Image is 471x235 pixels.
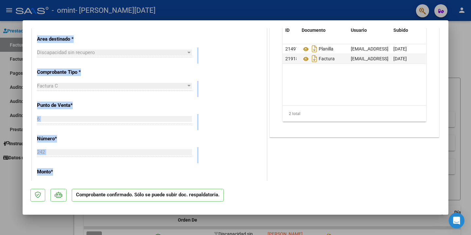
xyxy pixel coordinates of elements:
[393,46,407,51] span: [DATE]
[270,1,439,137] div: DOCUMENTACIÓN RESPALDATORIA
[37,35,104,43] p: Area destinado *
[37,69,104,76] p: Comprobante Tipo *
[37,102,104,109] p: Punto de Venta
[299,23,348,37] datatable-header-cell: Documento
[302,47,333,52] span: Planilla
[348,23,391,37] datatable-header-cell: Usuario
[37,49,95,55] span: Discapacidad sin recupero
[393,56,407,61] span: [DATE]
[285,56,298,61] span: 21918
[37,135,104,143] p: Número
[285,46,298,51] span: 21497
[449,213,464,228] div: Open Intercom Messenger
[283,106,426,122] div: 2 total
[285,28,290,33] span: ID
[37,168,104,176] p: Monto
[302,28,326,33] span: Documento
[391,23,424,37] datatable-header-cell: Subido
[283,23,299,37] datatable-header-cell: ID
[37,83,58,89] span: Factura C
[424,23,456,37] datatable-header-cell: Acción
[310,53,319,64] i: Descargar documento
[72,189,224,202] p: Comprobante confirmado. Sólo se puede subir doc. respaldatoria.
[393,28,408,33] span: Subido
[351,28,367,33] span: Usuario
[302,56,335,62] span: Factura
[310,44,319,54] i: Descargar documento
